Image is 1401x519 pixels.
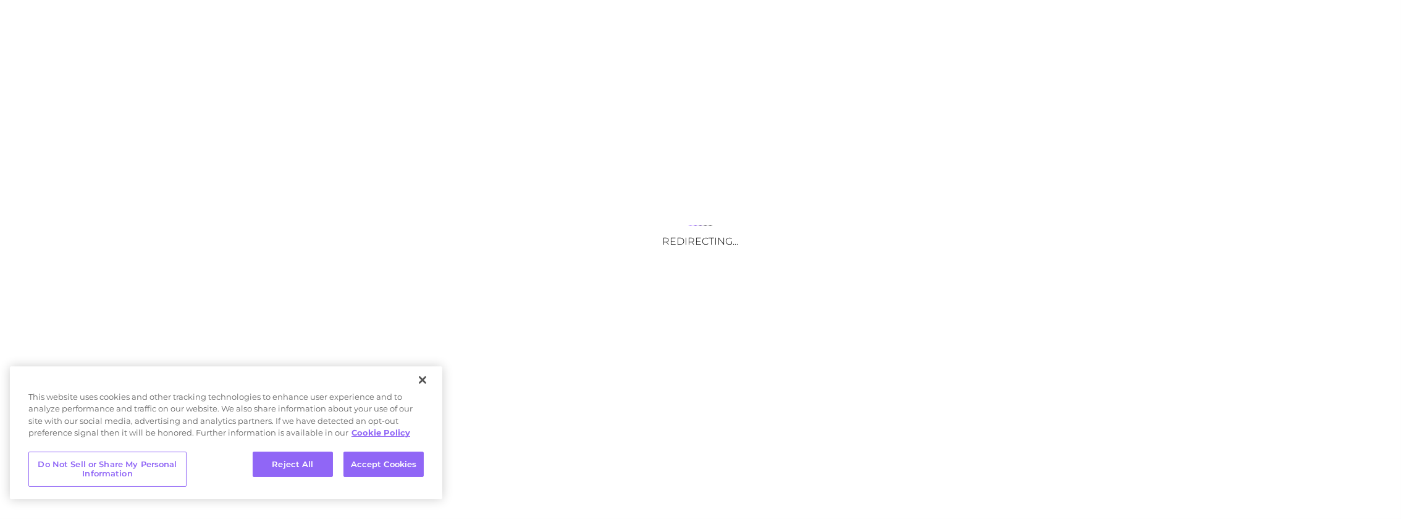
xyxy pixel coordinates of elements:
h3: Redirecting... [577,235,824,247]
div: Cookie banner [10,366,442,499]
button: Close [409,366,436,394]
a: More information about your privacy, opens in a new tab [351,428,410,437]
button: Reject All [253,452,333,478]
button: Accept Cookies [343,452,424,478]
div: This website uses cookies and other tracking technologies to enhance user experience and to analy... [10,391,442,445]
div: Privacy [10,366,442,499]
button: Do Not Sell or Share My Personal Information [28,452,187,487]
